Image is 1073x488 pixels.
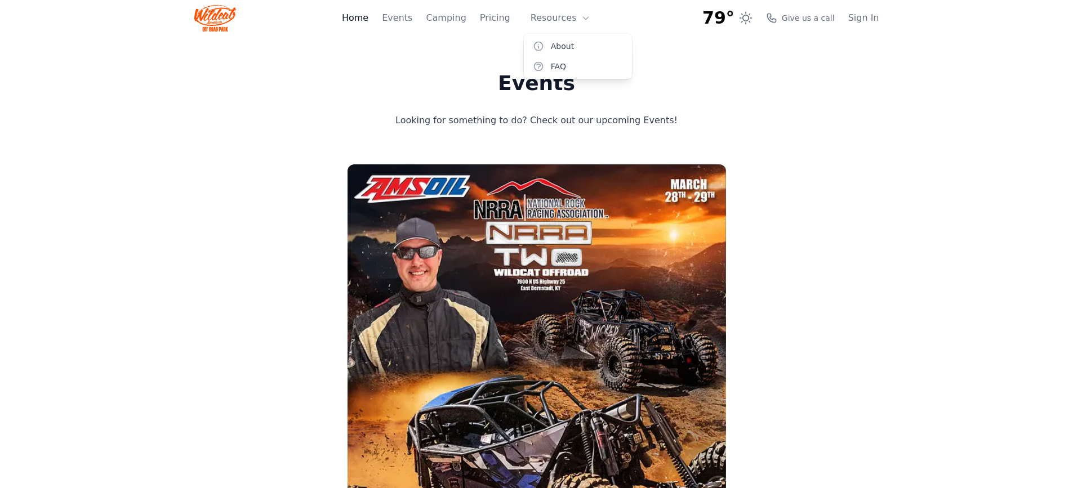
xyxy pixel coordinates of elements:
[848,11,879,25] a: Sign In
[702,8,734,28] span: 79°
[782,12,835,24] span: Give us a call
[524,7,597,29] button: Resources
[426,11,466,25] a: Camping
[194,5,237,32] img: Wildcat Logo
[342,11,368,25] a: Home
[766,12,835,24] a: Give us a call
[524,36,632,56] a: About
[382,11,412,25] a: Events
[480,11,510,25] a: Pricing
[524,56,632,77] a: FAQ
[350,72,723,95] h1: Events
[350,113,723,128] p: Looking for something to do? Check out our upcoming Events!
